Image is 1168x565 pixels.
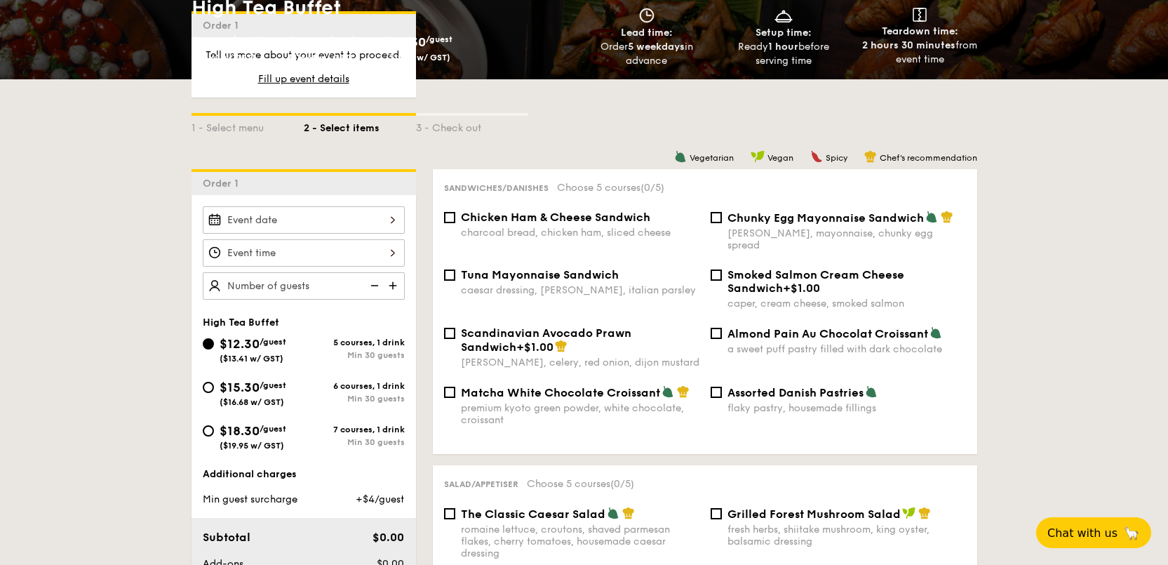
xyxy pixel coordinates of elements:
[711,508,722,519] input: Grilled Forest Mushroom Saladfresh herbs, shiitake mushroom, king oyster, balsamic dressing
[941,211,953,223] img: icon-chef-hat.a58ddaea.svg
[384,272,405,299] img: icon-add.58712e84.svg
[461,268,619,281] span: Tuna Mayonnaise Sandwich
[444,508,455,519] input: The Classic Caesar Saladromaine lettuce, croutons, shaved parmesan flakes, cherry tomatoes, house...
[727,227,966,251] div: [PERSON_NAME], mayonnaise, chunky egg spread
[557,182,664,194] span: Choose 5 courses
[727,507,901,521] span: Grilled Forest Mushroom Salad
[203,493,297,505] span: Min guest surcharge
[584,40,710,68] div: Order in advance
[260,337,286,347] span: /guest
[461,524,699,559] div: romaine lettuce, croutons, shaved parmesan flakes, cherry tomatoes, housemade caesar dressing
[925,211,938,223] img: icon-vegetarian.fe4039eb.svg
[768,41,798,53] strong: 1 hour
[444,479,518,489] span: Salad/Appetiser
[677,385,690,398] img: icon-chef-hat.a58ddaea.svg
[727,211,924,225] span: Chunky Egg Mayonnaise Sandwich
[461,227,699,239] div: charcoal bread, chicken ham, sliced cheese
[1047,526,1117,540] span: Chat with us
[444,270,455,281] input: Tuna Mayonnaise Sandwichcaesar dressing, [PERSON_NAME], italian parsley
[203,425,214,437] input: $18.30/guest($19.95 w/ GST)7 courses, 1 drinkMin 30 guests
[203,272,405,300] input: Number of guests
[304,437,405,447] div: Min 30 guests
[727,386,864,399] span: Assorted Danish Pastries
[444,387,455,398] input: Matcha White Chocolate Croissantpremium kyoto green powder, white chocolate, croissant
[461,507,605,521] span: The Classic Caesar Salad
[864,150,877,163] img: icon-chef-hat.a58ddaea.svg
[203,467,405,481] div: Additional charges
[662,385,674,398] img: icon-vegetarian.fe4039eb.svg
[555,340,568,352] img: icon-chef-hat.a58ddaea.svg
[203,338,214,350] input: $12.30/guest($13.41 w/ GST)5 courses, 1 drinkMin 30 guests
[516,340,553,354] span: +$1.00
[720,40,846,68] div: Ready before serving time
[610,478,634,490] span: (0/5)
[372,531,404,544] span: $0.00
[260,380,286,390] span: /guest
[203,178,244,190] span: Order 1
[192,34,231,50] span: $12.30
[727,343,966,355] div: a sweet puff pastry filled with dark chocolate
[690,153,734,163] span: Vegetarian
[527,478,634,490] span: Choose 5 courses
[756,27,812,39] span: Setup time:
[444,212,455,223] input: Chicken Ham & Cheese Sandwichcharcoal bread, chicken ham, sliced cheese
[220,423,260,439] span: $18.30
[426,34,452,44] span: /guest
[461,386,660,399] span: Matcha White Chocolate Croissant
[416,116,528,135] div: 3 - Check out
[304,116,416,135] div: 2 - Select items
[929,326,942,339] img: icon-vegetarian.fe4039eb.svg
[203,317,279,328] span: High Tea Buffet
[621,27,673,39] span: Lead time:
[783,281,820,295] span: +$1.00
[461,357,699,368] div: [PERSON_NAME], celery, red onion, dijon mustard
[727,268,904,295] span: Smoked Salmon Cream Cheese Sandwich
[902,507,916,519] img: icon-vegan.f8ff3823.svg
[880,153,977,163] span: Chef's recommendation
[751,150,765,163] img: icon-vegan.f8ff3823.svg
[461,326,631,354] span: Scandinavian Avocado Prawn Sandwich
[918,507,931,519] img: icon-chef-hat.a58ddaea.svg
[810,150,823,163] img: icon-spicy.37a8142b.svg
[727,402,966,414] div: flaky pastry, housemade fillings
[628,41,685,53] strong: 5 weekdays
[304,381,405,391] div: 6 courses, 1 drink
[220,354,283,364] span: ($13.41 w/ GST)
[288,53,353,62] span: ($16.68 w/ GST)
[711,270,722,281] input: Smoked Salmon Cream Cheese Sandwich+$1.00caper, cream cheese, smoked salmon
[203,382,214,393] input: $15.30/guest($16.68 w/ GST)6 courses, 1 drinkMin 30 guests
[220,441,284,451] span: ($19.95 w/ GST)
[386,34,426,50] span: $18.30
[711,387,722,398] input: Assorted Danish Pastriesflaky pastry, housemade fillings
[711,212,722,223] input: Chunky Egg Mayonnaise Sandwich[PERSON_NAME], mayonnaise, chunky egg spread
[636,8,657,23] img: icon-clock.2db775ea.svg
[857,39,983,67] div: from event time
[882,25,958,37] span: Teardown time:
[773,8,794,23] img: icon-dish.430c3a2e.svg
[220,336,260,352] span: $12.30
[304,338,405,347] div: 5 courses, 1 drink
[192,116,304,135] div: 1 - Select menu
[386,53,450,62] span: ($19.95 w/ GST)
[640,182,664,194] span: (0/5)
[727,298,966,310] div: caper, cream cheese, smoked salmon
[192,53,255,62] span: ($13.41 w/ GST)
[1036,517,1151,548] button: Chat with us🦙
[356,493,404,505] span: +$4/guest
[220,380,260,395] span: $15.30
[461,402,699,426] div: premium kyoto green powder, white chocolate, croissant
[304,350,405,360] div: Min 30 guests
[862,39,955,51] strong: 2 hours 30 minutes
[727,327,928,340] span: Almond Pain Au Chocolat Croissant
[328,34,355,44] span: /guest
[444,328,455,339] input: Scandinavian Avocado Prawn Sandwich+$1.00[PERSON_NAME], celery, red onion, dijon mustard
[865,385,878,398] img: icon-vegetarian.fe4039eb.svg
[288,34,328,50] span: $15.30
[304,394,405,404] div: Min 30 guests
[622,507,635,519] img: icon-chef-hat.a58ddaea.svg
[231,34,258,44] span: /guest
[607,507,619,519] img: icon-vegetarian.fe4039eb.svg
[1123,525,1140,541] span: 🦙
[711,328,722,339] input: Almond Pain Au Chocolat Croissanta sweet puff pastry filled with dark chocolate
[304,425,405,434] div: 7 courses, 1 drink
